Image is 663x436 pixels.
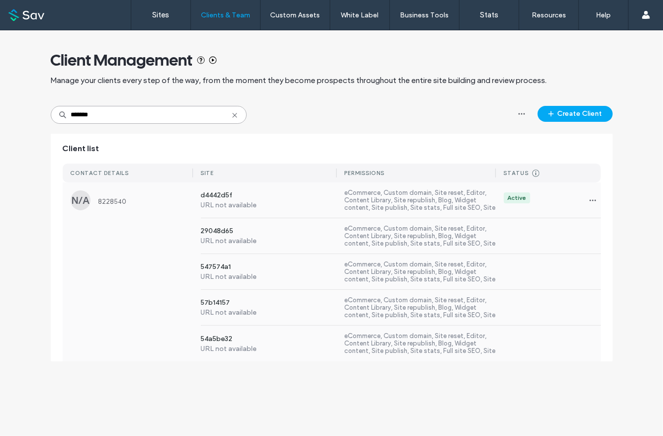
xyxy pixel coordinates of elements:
label: eCommerce, Custom domain, Site reset, Editor, Content Library, Site republish, Blog, Widget conte... [345,261,496,283]
label: eCommerce, Custom domain, Site reset, Editor, Content Library, Site republish, Blog, Widget conte... [345,296,496,319]
label: Help [596,11,611,19]
div: PERMISSIONS [345,170,385,176]
label: Business Tools [400,11,449,19]
div: Active [508,193,526,202]
label: Resources [532,11,566,19]
div: N/A [71,190,91,210]
span: Manage your clients every step of the way, from the moment they become prospects throughout the e... [51,75,547,86]
label: URL not available [201,345,337,353]
label: URL not available [201,237,337,245]
label: 57b14157 [201,298,337,308]
span: Help [23,7,43,16]
span: 8228540 [98,198,193,205]
label: Custom Assets [271,11,320,19]
button: Create Client [538,106,613,122]
label: URL not available [201,272,337,281]
label: Sites [153,10,170,19]
label: URL not available [201,308,337,317]
label: URL not available [201,201,337,209]
label: Stats [480,10,498,19]
span: Client Management [51,50,193,70]
label: 54a5be32 [201,335,337,345]
label: Clients & Team [201,11,250,19]
label: eCommerce, Custom domain, Site reset, Editor, Content Library, Site republish, Blog, Widget conte... [345,189,496,212]
label: d4442d5f [201,191,337,201]
div: SITE [201,170,214,176]
label: eCommerce, Custom domain, Site reset, Editor, Content Library, Site republish, Blog, Widget conte... [345,332,496,355]
label: 29048d65 [201,227,337,237]
a: N/A8228540d4442d5fURL not availableeCommerce, Custom domain, Site reset, Editor, Content Library,... [63,182,601,361]
label: 547574a1 [201,262,337,272]
span: Client list [63,143,99,154]
label: eCommerce, Custom domain, Site reset, Editor, Content Library, Site republish, Blog, Widget conte... [345,225,496,248]
label: White Label [341,11,379,19]
div: STATUS [504,170,529,176]
div: CONTACT DETAILS [71,170,129,176]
